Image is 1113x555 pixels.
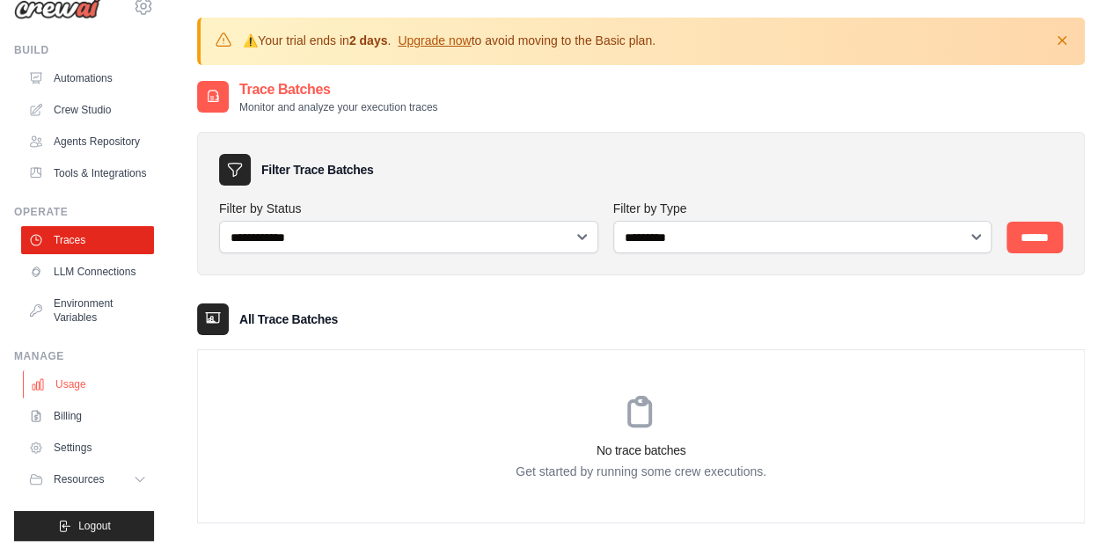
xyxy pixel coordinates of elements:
a: Automations [21,64,154,92]
span: Resources [54,472,104,486]
div: Manage [14,349,154,363]
a: Usage [23,370,156,398]
p: Get started by running some crew executions. [198,463,1084,480]
span: Logout [78,519,111,533]
h3: Filter Trace Batches [261,161,373,179]
h2: Trace Batches [239,79,437,100]
a: Upgrade now [398,33,471,47]
a: Environment Variables [21,289,154,332]
label: Filter by Type [613,200,993,217]
button: Resources [21,465,154,493]
strong: ⚠️ [243,33,258,47]
h3: No trace batches [198,442,1084,459]
strong: 2 days [349,33,388,47]
a: Agents Repository [21,128,154,156]
p: Monitor and analyze your execution traces [239,100,437,114]
a: Crew Studio [21,96,154,124]
a: Billing [21,402,154,430]
div: Build [14,43,154,57]
button: Logout [14,511,154,541]
div: Operate [14,205,154,219]
h3: All Trace Batches [239,310,338,328]
a: Tools & Integrations [21,159,154,187]
a: Settings [21,434,154,462]
a: Traces [21,226,154,254]
p: Your trial ends in . to avoid moving to the Basic plan. [243,32,655,49]
a: LLM Connections [21,258,154,286]
label: Filter by Status [219,200,599,217]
